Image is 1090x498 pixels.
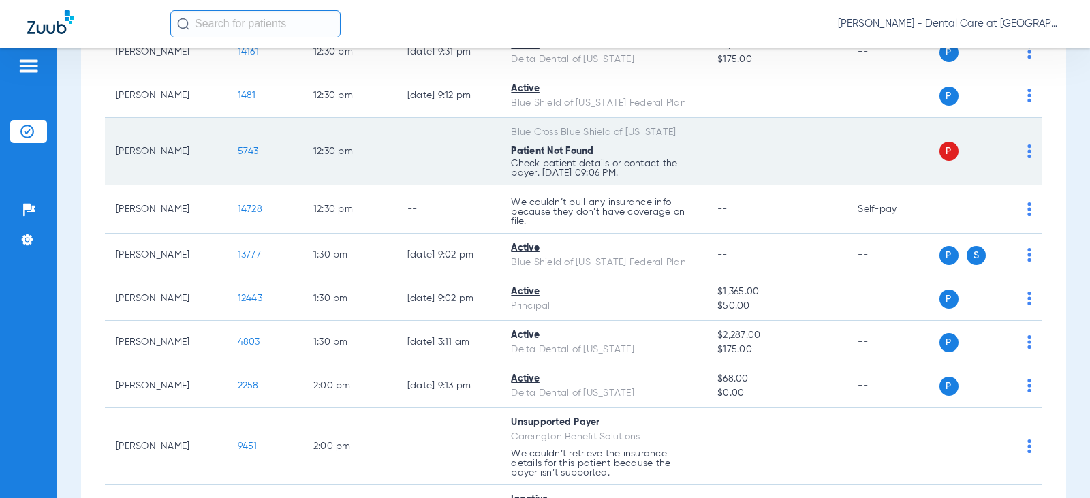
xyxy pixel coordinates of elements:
[939,43,959,62] span: P
[396,408,501,485] td: --
[1027,202,1031,216] img: group-dot-blue.svg
[238,337,260,347] span: 4803
[847,74,939,118] td: --
[717,441,728,451] span: --
[302,234,396,277] td: 1:30 PM
[717,299,836,313] span: $50.00
[105,321,227,364] td: [PERSON_NAME]
[105,74,227,118] td: [PERSON_NAME]
[170,10,341,37] input: Search for patients
[847,364,939,408] td: --
[717,250,728,260] span: --
[105,31,227,74] td: [PERSON_NAME]
[717,146,728,156] span: --
[847,408,939,485] td: --
[847,185,939,234] td: Self-pay
[302,31,396,74] td: 12:30 PM
[105,234,227,277] td: [PERSON_NAME]
[1027,439,1031,453] img: group-dot-blue.svg
[511,159,696,178] p: Check patient details or contact the payer. [DATE] 09:06 PM.
[847,234,939,277] td: --
[177,18,189,30] img: Search Icon
[238,146,259,156] span: 5743
[302,74,396,118] td: 12:30 PM
[511,82,696,96] div: Active
[105,277,227,321] td: [PERSON_NAME]
[238,294,262,303] span: 12443
[939,290,959,309] span: P
[717,343,836,357] span: $175.00
[717,91,728,100] span: --
[939,377,959,396] span: P
[105,118,227,185] td: [PERSON_NAME]
[302,364,396,408] td: 2:00 PM
[238,441,258,451] span: 9451
[511,146,593,156] span: Patient Not Found
[238,47,259,57] span: 14161
[847,321,939,364] td: --
[511,328,696,343] div: Active
[1027,89,1031,102] img: group-dot-blue.svg
[1027,248,1031,262] img: group-dot-blue.svg
[238,250,261,260] span: 13777
[396,185,501,234] td: --
[511,430,696,444] div: Careington Benefit Solutions
[717,52,836,67] span: $175.00
[967,246,986,265] span: S
[1027,144,1031,158] img: group-dot-blue.svg
[838,17,1063,31] span: [PERSON_NAME] - Dental Care at [GEOGRAPHIC_DATA]
[511,343,696,357] div: Delta Dental of [US_STATE]
[939,333,959,352] span: P
[511,299,696,313] div: Principal
[717,285,836,299] span: $1,365.00
[18,58,40,74] img: hamburger-icon
[396,277,501,321] td: [DATE] 9:02 PM
[105,408,227,485] td: [PERSON_NAME]
[302,185,396,234] td: 12:30 PM
[396,234,501,277] td: [DATE] 9:02 PM
[396,74,501,118] td: [DATE] 9:12 PM
[396,364,501,408] td: [DATE] 9:13 PM
[511,285,696,299] div: Active
[511,125,696,140] div: Blue Cross Blue Shield of [US_STATE]
[511,449,696,478] p: We couldn’t retrieve the insurance details for this patient because the payer isn’t supported.
[27,10,74,34] img: Zuub Logo
[1027,379,1031,392] img: group-dot-blue.svg
[238,91,256,100] span: 1481
[302,321,396,364] td: 1:30 PM
[238,204,262,214] span: 14728
[1027,45,1031,59] img: group-dot-blue.svg
[511,241,696,255] div: Active
[511,255,696,270] div: Blue Shield of [US_STATE] Federal Plan
[1027,292,1031,305] img: group-dot-blue.svg
[939,246,959,265] span: P
[302,118,396,185] td: 12:30 PM
[511,96,696,110] div: Blue Shield of [US_STATE] Federal Plan
[302,408,396,485] td: 2:00 PM
[511,416,696,430] div: Unsupported Payer
[105,185,227,234] td: [PERSON_NAME]
[511,52,696,67] div: Delta Dental of [US_STATE]
[511,198,696,226] p: We couldn’t pull any insurance info because they don’t have coverage on file.
[717,204,728,214] span: --
[717,386,836,401] span: $0.00
[105,364,227,408] td: [PERSON_NAME]
[511,386,696,401] div: Delta Dental of [US_STATE]
[1027,335,1031,349] img: group-dot-blue.svg
[396,321,501,364] td: [DATE] 3:11 AM
[847,118,939,185] td: --
[717,372,836,386] span: $68.00
[939,87,959,106] span: P
[238,381,259,390] span: 2258
[511,372,696,386] div: Active
[302,277,396,321] td: 1:30 PM
[396,118,501,185] td: --
[847,31,939,74] td: --
[847,277,939,321] td: --
[939,142,959,161] span: P
[396,31,501,74] td: [DATE] 9:31 PM
[717,328,836,343] span: $2,287.00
